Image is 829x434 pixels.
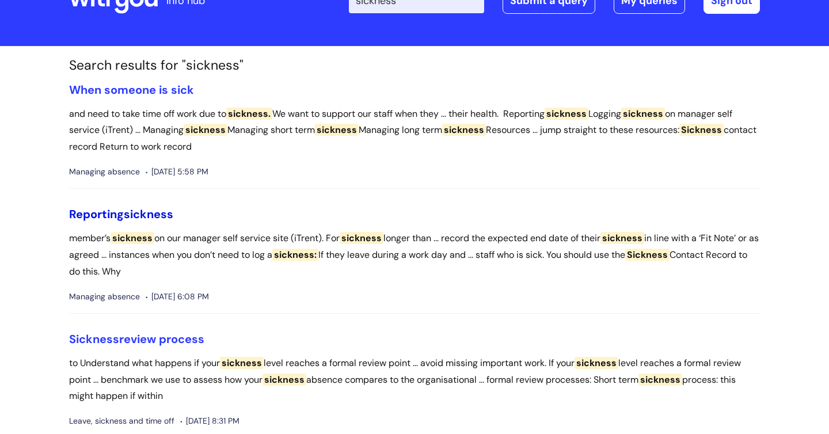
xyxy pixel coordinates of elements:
span: [DATE] 5:58 PM [146,165,208,179]
span: sickness [340,232,383,244]
p: member’s on our manager self service site (iTrent). For longer than ... record the expected end d... [69,230,760,280]
span: Sickness [625,249,670,261]
span: sickness [220,357,264,369]
span: sickness [638,374,682,386]
span: [DATE] 6:08 PM [146,290,209,304]
span: sickness [600,232,644,244]
a: When someone is sick [69,82,194,97]
span: Sickness [679,124,724,136]
span: Managing absence [69,290,140,304]
span: sickness [575,357,618,369]
span: sickness [315,124,359,136]
span: sickness: [272,249,318,261]
span: sickness [545,108,588,120]
span: sickness [111,232,154,244]
span: sickness [442,124,486,136]
p: and need to take time off work due to We want to support our staff when they ... their health. Re... [69,106,760,155]
span: sickness [184,124,227,136]
span: Managing absence [69,165,140,179]
span: sickness. [226,108,272,120]
a: Reportingsickness [69,207,173,222]
span: sickness [263,374,306,386]
p: to Understand what happens if your level reaches a formal review point ... avoid missing importan... [69,355,760,405]
span: Leave, sickness and time off [69,414,174,428]
span: [DATE] 8:31 PM [180,414,239,428]
span: Sickness [69,332,119,347]
a: Sicknessreview process [69,332,204,347]
span: sickness [621,108,665,120]
h1: Search results for "sickness" [69,58,760,74]
span: sickness [124,207,173,222]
